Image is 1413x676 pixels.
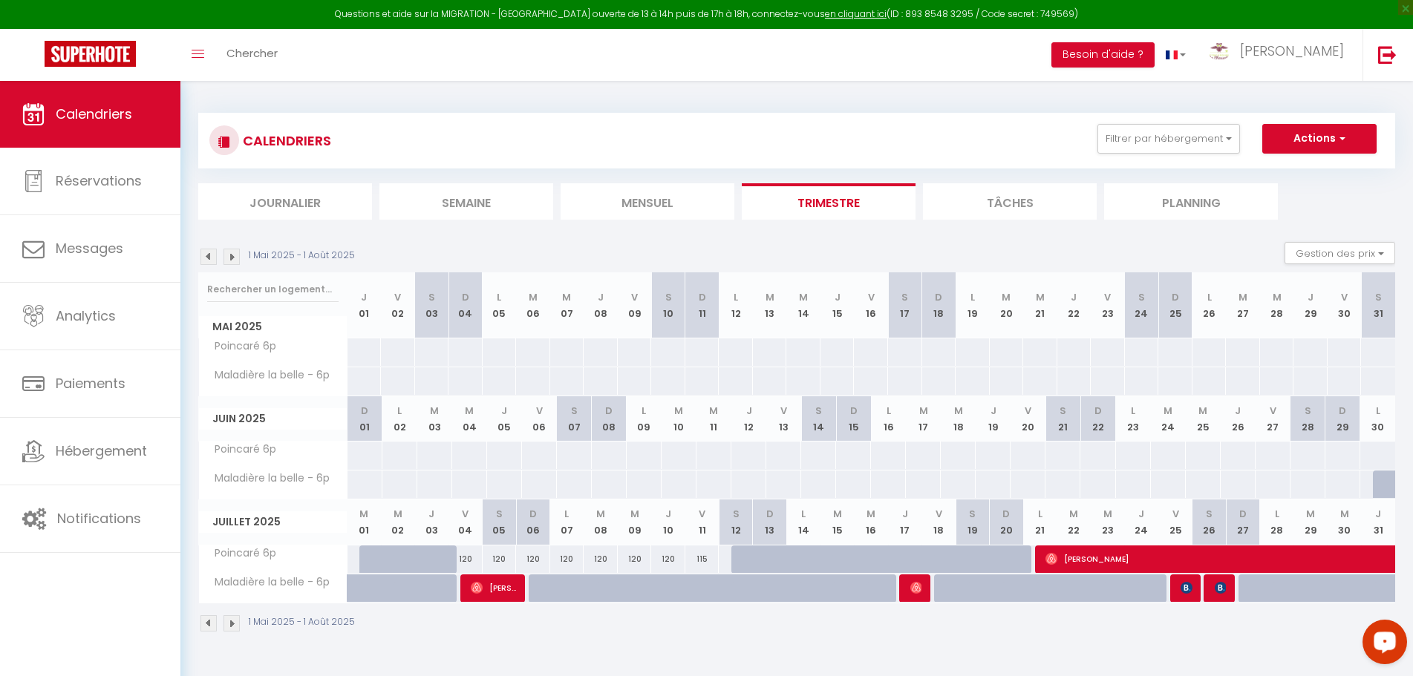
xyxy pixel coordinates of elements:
th: 28 [1290,396,1325,442]
abbr: M [709,404,718,418]
abbr: M [465,404,474,418]
abbr: M [674,404,683,418]
th: 25 [1158,499,1192,545]
th: 03 [417,396,452,442]
th: 23 [1091,499,1125,545]
th: 29 [1293,272,1328,338]
abbr: J [1138,507,1144,521]
li: Semaine [379,183,553,220]
abbr: D [699,290,706,304]
abbr: S [1206,507,1213,521]
th: 07 [550,499,584,545]
th: 03 [415,499,449,545]
th: 05 [483,499,517,545]
th: 17 [888,272,922,338]
div: 120 [584,545,618,573]
th: 18 [922,499,956,545]
img: ... [1208,43,1230,59]
abbr: V [936,507,942,521]
th: 07 [550,272,584,338]
abbr: M [833,507,842,521]
abbr: M [1198,404,1207,418]
span: Maladière la belle - 6p [201,574,333,591]
li: Mensuel [561,183,734,220]
th: 14 [801,396,836,442]
abbr: D [1172,290,1179,304]
th: 18 [922,272,956,338]
th: 26 [1192,499,1227,545]
abbr: D [1094,404,1102,418]
abbr: M [1340,507,1349,521]
abbr: V [1270,404,1276,418]
div: 120 [448,545,483,573]
abbr: M [919,404,928,418]
th: 01 [347,272,382,338]
abbr: M [867,507,875,521]
input: Rechercher un logement... [207,276,339,303]
th: 12 [719,272,753,338]
th: 31 [1361,272,1395,338]
abbr: M [630,507,639,521]
p: 1 Mai 2025 - 1 Août 2025 [249,615,355,629]
span: Poincaré 6p [201,545,280,562]
span: Paiements [56,374,125,393]
th: 24 [1125,272,1159,338]
th: 15 [820,272,855,338]
th: 15 [836,396,871,442]
th: 20 [990,499,1024,545]
abbr: L [970,290,975,304]
th: 21 [1045,396,1080,442]
th: 15 [820,499,855,545]
span: Poincaré 6p [201,442,280,458]
h3: CALENDRIERS [239,124,331,157]
th: 09 [627,396,662,442]
li: Trimestre [742,183,916,220]
abbr: M [529,290,538,304]
span: [PERSON_NAME] [471,574,516,602]
abbr: V [462,507,469,521]
div: 120 [516,545,550,573]
abbr: S [571,404,578,418]
th: 22 [1057,499,1091,545]
abbr: V [394,290,401,304]
abbr: M [1306,507,1315,521]
abbr: S [733,507,740,521]
div: 115 [685,545,719,573]
th: 16 [871,396,906,442]
abbr: J [361,290,367,304]
abbr: S [665,290,672,304]
abbr: M [799,290,808,304]
span: [PERSON_NAME] [910,574,921,602]
abbr: M [1069,507,1078,521]
th: 10 [651,272,685,338]
th: 28 [1260,499,1294,545]
th: 19 [976,396,1011,442]
abbr: M [1164,404,1172,418]
abbr: J [746,404,752,418]
th: 06 [522,396,557,442]
abbr: M [562,290,571,304]
abbr: M [1239,290,1247,304]
span: [PERSON_NAME] [1240,42,1344,60]
th: 27 [1226,272,1260,338]
span: Analytics [56,306,116,325]
th: 09 [618,499,652,545]
th: 04 [448,499,483,545]
abbr: V [868,290,875,304]
th: 01 [347,499,382,545]
abbr: V [780,404,787,418]
th: 30 [1328,272,1362,338]
th: 11 [685,272,719,338]
abbr: D [935,290,942,304]
th: 26 [1221,396,1256,442]
abbr: D [1002,507,1010,521]
abbr: J [1235,404,1241,418]
span: [PERSON_NAME] [1181,574,1192,602]
th: 23 [1116,396,1151,442]
abbr: M [394,507,402,521]
th: 16 [854,499,888,545]
th: 14 [786,499,820,545]
abbr: S [969,507,976,521]
abbr: V [1104,290,1111,304]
